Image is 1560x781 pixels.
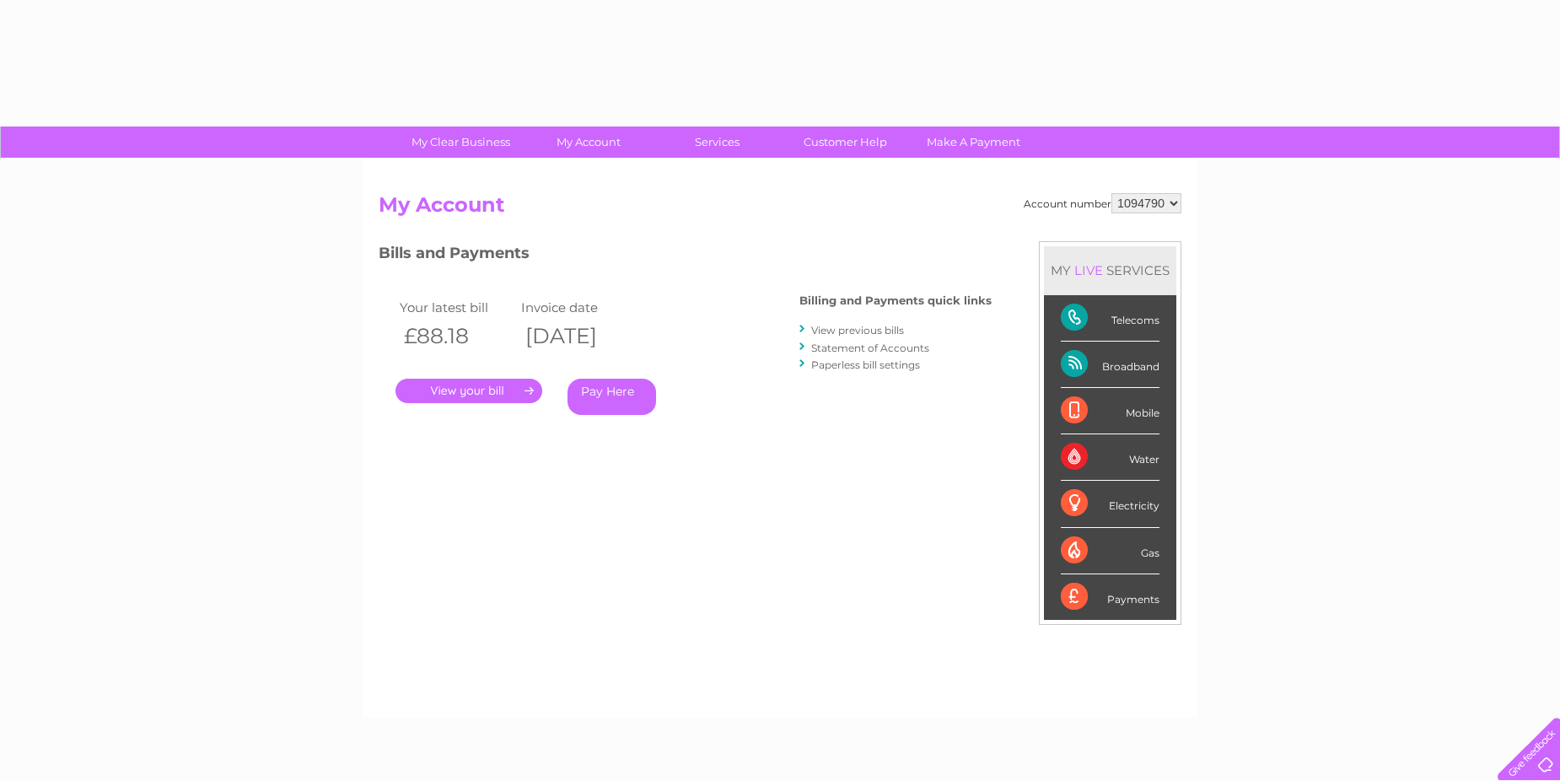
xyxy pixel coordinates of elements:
div: Broadband [1061,342,1159,388]
a: Pay Here [568,379,656,415]
div: Account number [1024,193,1181,213]
th: £88.18 [395,319,517,353]
a: Make A Payment [904,127,1043,158]
a: Paperless bill settings [811,358,920,371]
div: Electricity [1061,481,1159,527]
div: LIVE [1071,262,1106,278]
th: [DATE] [517,319,638,353]
div: MY SERVICES [1044,246,1176,294]
td: Your latest bill [395,296,517,319]
h4: Billing and Payments quick links [799,294,992,307]
a: Services [648,127,787,158]
a: Statement of Accounts [811,342,929,354]
h3: Bills and Payments [379,241,992,271]
h2: My Account [379,193,1181,225]
div: Payments [1061,574,1159,620]
td: Invoice date [517,296,638,319]
div: Mobile [1061,388,1159,434]
a: . [395,379,542,403]
a: My Clear Business [391,127,530,158]
div: Water [1061,434,1159,481]
div: Telecoms [1061,295,1159,342]
div: Gas [1061,528,1159,574]
a: Customer Help [776,127,915,158]
a: My Account [519,127,659,158]
a: View previous bills [811,324,904,337]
